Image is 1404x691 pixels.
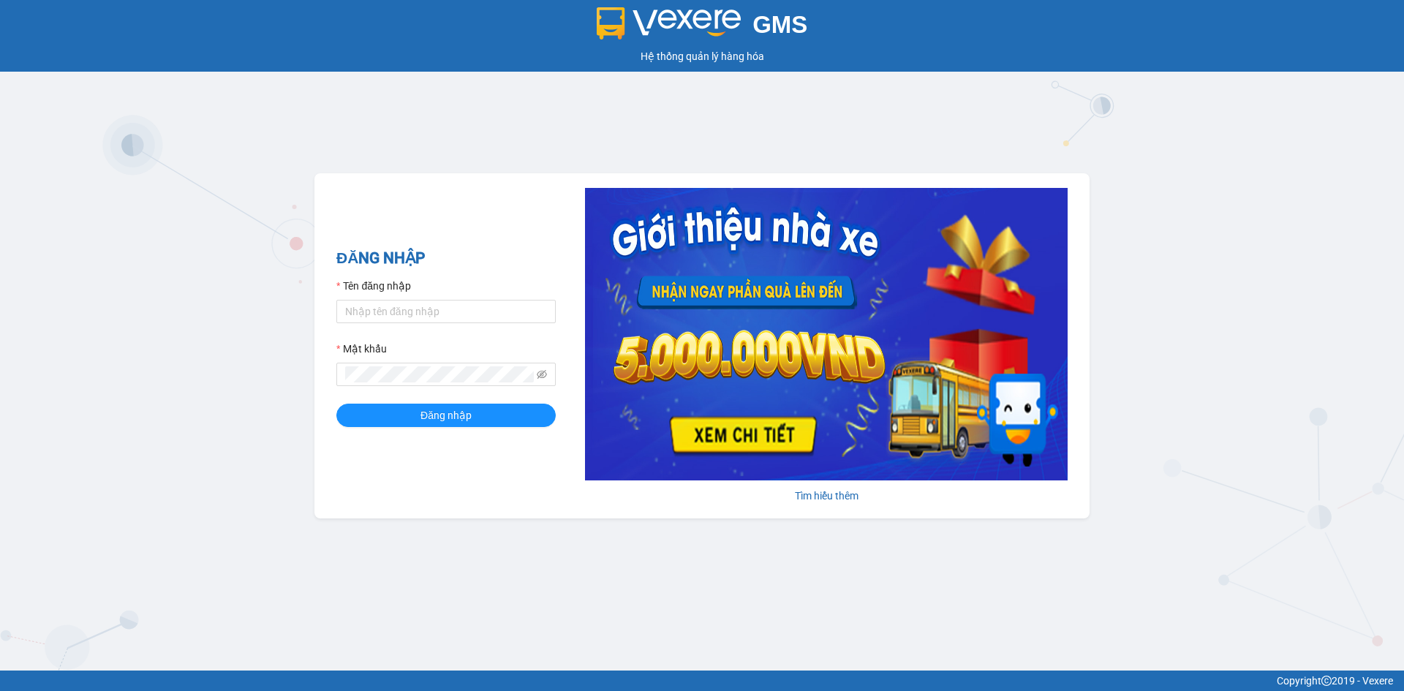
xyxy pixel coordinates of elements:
label: Tên đăng nhập [336,278,411,294]
button: Đăng nhập [336,404,556,427]
span: Đăng nhập [420,407,472,423]
label: Mật khẩu [336,341,387,357]
span: copyright [1321,676,1332,686]
input: Tên đăng nhập [336,300,556,323]
span: GMS [752,11,807,38]
img: banner-0 [585,188,1068,480]
h2: ĐĂNG NHẬP [336,246,556,271]
div: Tìm hiểu thêm [585,488,1068,504]
div: Hệ thống quản lý hàng hóa [4,48,1400,64]
a: GMS [597,22,808,34]
span: eye-invisible [537,369,547,380]
div: Copyright 2019 - Vexere [11,673,1393,689]
img: logo 2 [597,7,741,39]
input: Mật khẩu [345,366,534,382]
